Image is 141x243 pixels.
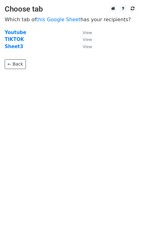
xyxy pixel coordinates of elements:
[5,59,26,69] a: ← Back
[5,37,24,42] a: TIKTOK
[36,17,80,22] a: this Google Sheet
[5,30,26,35] a: Youtube
[76,30,92,35] a: View
[5,44,23,49] a: Sheet3
[83,44,92,49] small: View
[76,37,92,42] a: View
[5,16,136,23] p: Which tab of has your recipients?
[83,30,92,35] small: View
[83,37,92,42] small: View
[76,44,92,49] a: View
[5,5,136,14] h3: Choose tab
